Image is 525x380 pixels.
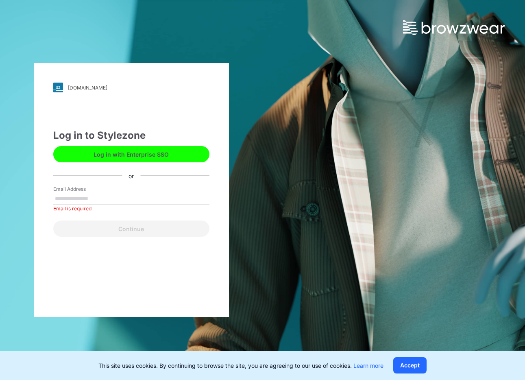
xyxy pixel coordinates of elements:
[403,20,505,35] img: browzwear-logo.73288ffb.svg
[53,83,209,92] a: [DOMAIN_NAME]
[122,171,140,180] div: or
[53,186,110,193] label: Email Address
[53,128,209,143] div: Log in to Stylezone
[98,361,383,370] p: This site uses cookies. By continuing to browse the site, you are agreeing to our use of cookies.
[53,146,209,162] button: Log in with Enterprise SSO
[353,362,383,369] a: Learn more
[53,205,209,212] div: Email is required
[68,85,107,91] div: [DOMAIN_NAME]
[393,357,427,373] button: Accept
[53,83,63,92] img: svg+xml;base64,PHN2ZyB3aWR0aD0iMjgiIGhlaWdodD0iMjgiIHZpZXdCb3g9IjAgMCAyOCAyOCIgZmlsbD0ibm9uZSIgeG...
